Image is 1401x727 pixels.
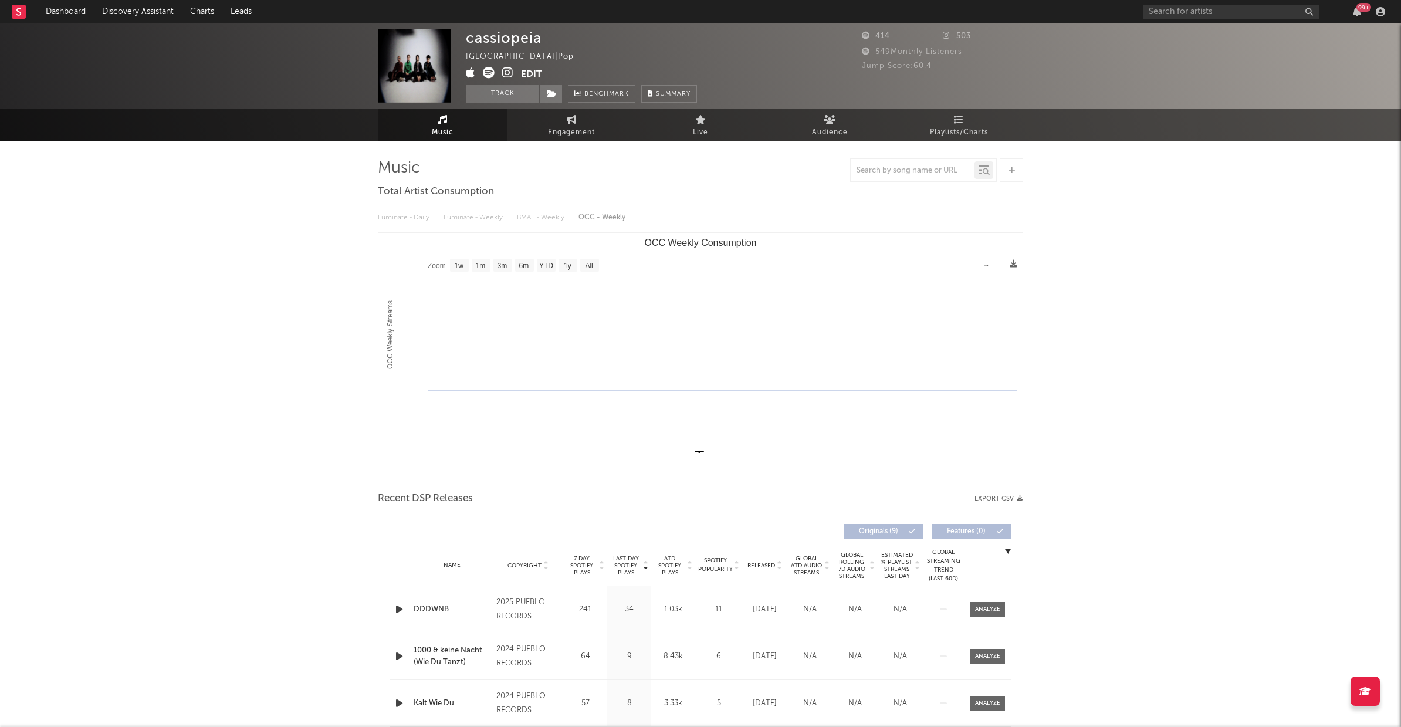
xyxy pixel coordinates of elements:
[698,698,739,709] div: 5
[466,85,539,103] button: Track
[496,596,560,624] div: 2025 PUEBLO RECORDS
[812,126,848,140] span: Audience
[745,604,784,616] div: [DATE]
[881,698,920,709] div: N/A
[636,109,765,141] a: Live
[835,604,875,616] div: N/A
[790,555,823,576] span: Global ATD Audio Streams
[641,85,697,103] button: Summary
[790,698,830,709] div: N/A
[656,91,691,97] span: Summary
[610,555,641,576] span: Last Day Spotify Plays
[507,562,542,569] span: Copyright
[745,698,784,709] div: [DATE]
[519,262,529,270] text: 6m
[926,548,961,583] div: Global Streaming Trend (Last 60D)
[939,528,993,535] span: Features ( 0 )
[496,689,560,718] div: 2024 PUEBLO RECORDS
[455,262,464,270] text: 1w
[698,556,733,574] span: Spotify Popularity
[566,555,597,576] span: 7 Day Spotify Plays
[765,109,894,141] a: Audience
[610,698,648,709] div: 8
[1143,5,1319,19] input: Search for artists
[414,698,490,709] a: Kalt Wie Du
[851,166,974,175] input: Search by song name or URL
[698,604,739,616] div: 11
[835,552,868,580] span: Global Rolling 7D Audio Streams
[566,604,604,616] div: 241
[654,698,692,709] div: 3.33k
[386,300,394,369] text: OCC Weekly Streams
[645,238,757,248] text: OCC Weekly Consumption
[835,651,875,662] div: N/A
[610,604,648,616] div: 34
[835,698,875,709] div: N/A
[466,50,587,64] div: [GEOGRAPHIC_DATA] | Pop
[539,262,553,270] text: YTD
[584,87,629,102] span: Benchmark
[983,261,990,269] text: →
[466,29,542,46] div: cassiopeia
[378,109,507,141] a: Music
[378,492,473,506] span: Recent DSP Releases
[790,604,830,616] div: N/A
[693,126,708,140] span: Live
[498,262,507,270] text: 3m
[654,651,692,662] div: 8.43k
[745,651,784,662] div: [DATE]
[566,651,604,662] div: 64
[378,233,1023,468] svg: OCC Weekly Consumption
[862,62,932,70] span: Jump Score: 60.4
[521,67,542,82] button: Edit
[698,651,739,662] div: 6
[414,604,490,616] a: DDDWNB
[974,495,1023,502] button: Export CSV
[414,645,490,668] a: 1000 & keine Nacht (Wie Du Tanzt)
[568,85,635,103] a: Benchmark
[507,109,636,141] a: Engagement
[862,32,890,40] span: 414
[432,126,454,140] span: Music
[932,524,1011,539] button: Features(0)
[476,262,486,270] text: 1m
[943,32,971,40] span: 503
[894,109,1023,141] a: Playlists/Charts
[610,651,648,662] div: 9
[654,604,692,616] div: 1.03k
[790,651,830,662] div: N/A
[851,528,905,535] span: Originals ( 9 )
[881,552,913,580] span: Estimated % Playlist Streams Last Day
[585,262,593,270] text: All
[930,126,988,140] span: Playlists/Charts
[428,262,446,270] text: Zoom
[654,555,685,576] span: ATD Spotify Plays
[844,524,923,539] button: Originals(9)
[747,562,775,569] span: Released
[548,126,595,140] span: Engagement
[881,651,920,662] div: N/A
[1356,3,1371,12] div: 99 +
[1353,7,1361,16] button: 99+
[881,604,920,616] div: N/A
[564,262,571,270] text: 1y
[566,698,604,709] div: 57
[862,48,962,56] span: 549 Monthly Listeners
[414,561,490,570] div: Name
[496,643,560,671] div: 2024 PUEBLO RECORDS
[378,185,494,199] span: Total Artist Consumption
